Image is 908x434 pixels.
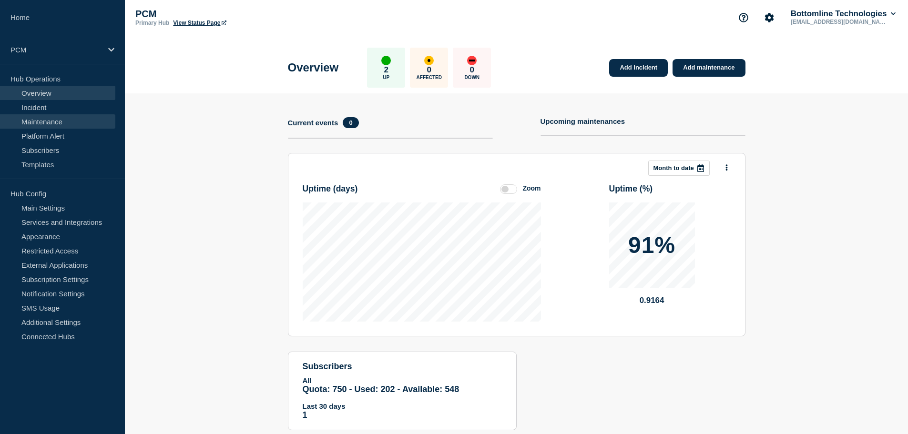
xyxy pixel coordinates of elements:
p: PCM [135,9,326,20]
button: Account settings [759,8,779,28]
div: Zoom [522,184,541,192]
p: All [303,376,502,384]
p: 0.9164 [609,296,695,305]
span: Quota: 750 - Used: 202 - Available: 548 [303,384,459,394]
p: 0 [427,65,431,75]
div: down [467,56,477,65]
a: View Status Page [173,20,226,26]
p: 2 [384,65,388,75]
p: [EMAIL_ADDRESS][DOMAIN_NAME] [789,19,888,25]
h3: Uptime ( % ) [609,184,653,194]
p: Down [464,75,480,80]
h3: Uptime ( days ) [303,184,358,194]
p: Last 30 days [303,402,502,410]
a: Add incident [609,59,668,77]
button: Month to date [648,161,710,176]
p: Affected [417,75,442,80]
h1: Overview [288,61,339,74]
h4: subscribers [303,362,502,372]
h4: Current events [288,119,338,127]
button: Bottomline Technologies [789,9,898,19]
p: Primary Hub [135,20,169,26]
p: PCM [10,46,102,54]
p: Up [383,75,389,80]
div: up [381,56,391,65]
p: 0 [470,65,474,75]
button: Support [734,8,754,28]
div: affected [424,56,434,65]
span: 0 [343,117,358,128]
a: Add maintenance [673,59,745,77]
p: Month to date [653,164,694,172]
h4: Upcoming maintenances [541,117,625,125]
p: 1 [303,410,502,420]
p: 91% [628,234,675,257]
